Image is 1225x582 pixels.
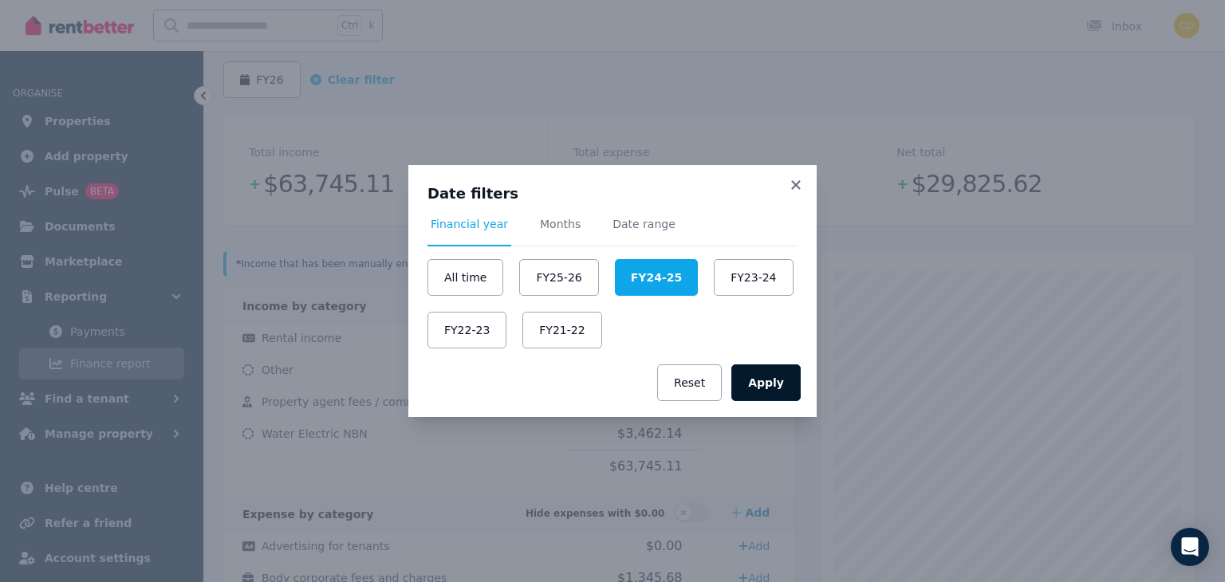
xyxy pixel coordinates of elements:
button: FY23-24 [714,259,793,296]
nav: Tabs [427,216,798,246]
button: FY21-22 [522,312,601,348]
span: Date range [612,216,676,232]
button: FY25-26 [519,259,598,296]
span: Months [540,216,581,232]
button: FY22-23 [427,312,506,348]
button: Apply [731,364,801,401]
h3: Date filters [427,184,798,203]
span: Financial year [431,216,508,232]
button: All time [427,259,503,296]
button: Reset [657,364,722,401]
div: Open Intercom Messenger [1171,528,1209,566]
button: FY24-25 [615,259,698,296]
